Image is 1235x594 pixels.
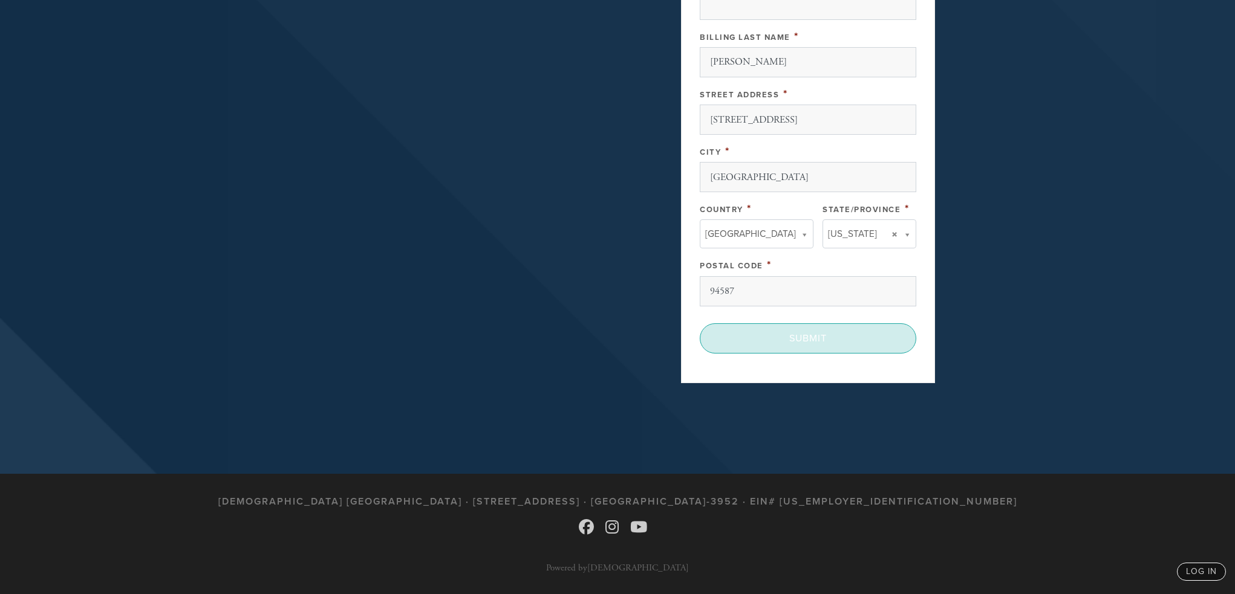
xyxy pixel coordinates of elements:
a: [US_STATE] [823,219,916,248]
p: Powered by [546,563,689,572]
a: log in [1177,563,1226,581]
label: City [700,147,721,157]
span: This field is required. [783,87,788,100]
span: This field is required. [767,258,772,271]
label: Billing Last Name [700,33,790,42]
a: [GEOGRAPHIC_DATA] [700,219,813,248]
span: This field is required. [747,202,752,215]
span: This field is required. [905,202,910,215]
span: This field is required. [794,30,799,43]
label: Street Address [700,90,779,100]
span: [GEOGRAPHIC_DATA] [705,226,796,242]
input: Submit [700,323,916,353]
span: [US_STATE] [828,226,877,242]
h3: [DEMOGRAPHIC_DATA] [GEOGRAPHIC_DATA] · [STREET_ADDRESS] · [GEOGRAPHIC_DATA]-3952 · EIN# [US_EMPLO... [218,496,1017,508]
span: This field is required. [725,144,730,158]
label: State/Province [823,205,901,215]
label: Postal Code [700,261,763,271]
a: [DEMOGRAPHIC_DATA] [587,562,689,573]
label: Country [700,205,743,215]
